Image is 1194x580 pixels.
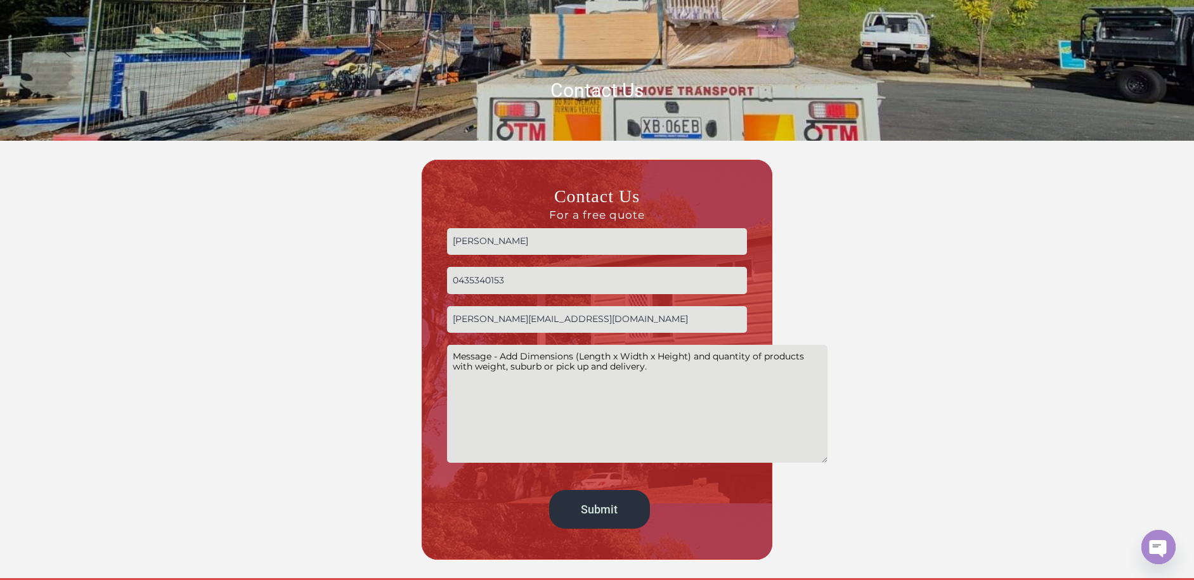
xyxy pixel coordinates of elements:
[447,185,747,535] form: Contact form
[236,78,959,103] h1: Contact Us
[447,306,747,333] input: Email
[447,228,747,255] input: Name
[447,185,747,222] h3: Contact Us
[447,267,747,294] input: Phone no.
[549,490,650,529] input: Submit
[447,208,747,222] span: For a free quote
